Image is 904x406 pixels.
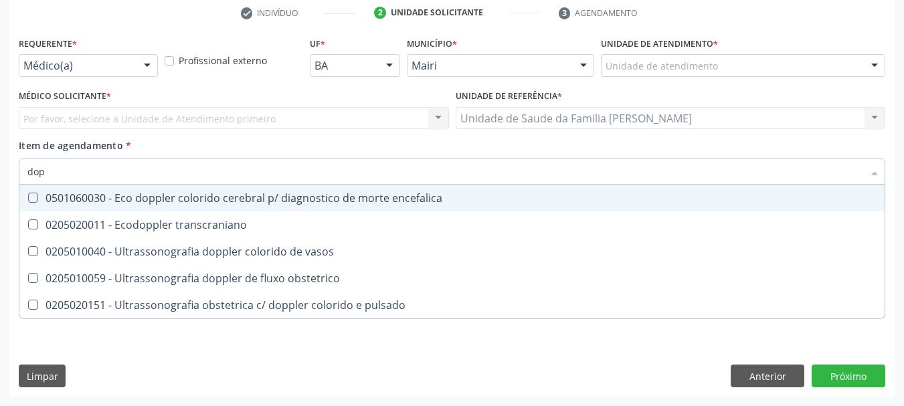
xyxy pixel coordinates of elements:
label: Unidade de atendimento [601,33,718,54]
div: Unidade solicitante [391,7,483,19]
span: Mairi [412,59,567,72]
div: 2 [374,7,386,19]
div: 0205020151 - Ultrassonografia obstetrica c/ doppler colorido e pulsado [27,300,877,310]
span: BA [314,59,373,72]
span: Médico(a) [23,59,130,72]
label: Requerente [19,33,77,54]
div: 0205010059 - Ultrassonografia doppler de fluxo obstetrico [27,273,877,284]
div: 0205020011 - Ecodoppler transcraniano [27,219,877,230]
div: 0501060030 - Eco doppler colorido cerebral p/ diagnostico de morte encefalica [27,193,877,203]
label: Município [407,33,457,54]
label: Profissional externo [179,54,267,68]
label: UF [310,33,325,54]
button: Anterior [731,365,804,387]
button: Próximo [812,365,885,387]
label: Médico Solicitante [19,86,111,107]
label: Unidade de referência [456,86,562,107]
div: 0205010040 - Ultrassonografia doppler colorido de vasos [27,246,877,257]
input: Buscar por procedimentos [27,158,863,185]
span: Unidade de atendimento [606,59,718,73]
span: Item de agendamento [19,139,123,152]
